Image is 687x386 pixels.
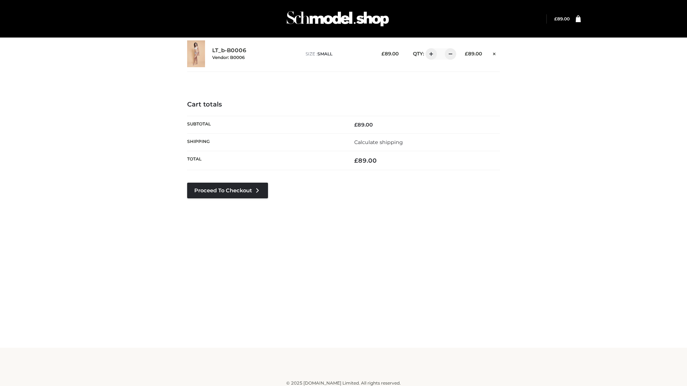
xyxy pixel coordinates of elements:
small: Vendor: B0006 [212,55,245,60]
span: £ [465,51,468,56]
h4: Cart totals [187,101,500,109]
bdi: 89.00 [465,51,482,56]
img: LT_b-B0006 - SMALL [187,40,205,67]
bdi: 89.00 [381,51,399,56]
a: Calculate shipping [354,139,403,145]
img: Schmodel Admin 964 [284,5,391,33]
bdi: 89.00 [554,16,570,21]
p: size : [306,51,370,57]
span: SMALL [317,51,332,56]
div: QTY: [406,48,454,60]
span: £ [381,51,385,56]
a: Remove this item [489,48,500,58]
th: Total [187,151,343,170]
bdi: 89.00 [354,122,373,128]
a: £89.00 [554,16,570,21]
th: Shipping [187,133,343,151]
span: £ [354,122,357,128]
bdi: 89.00 [354,157,377,164]
a: Proceed to Checkout [187,183,268,198]
a: LT_b-B0006 [212,47,247,54]
span: £ [554,16,557,21]
th: Subtotal [187,116,343,133]
span: £ [354,157,358,164]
